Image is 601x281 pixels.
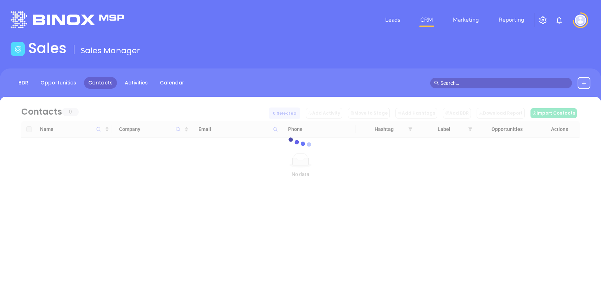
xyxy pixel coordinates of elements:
span: Sales Manager [81,45,140,56]
img: iconNotification [555,16,563,24]
img: logo [11,11,124,28]
a: Contacts [84,77,117,89]
a: Leads [382,13,403,27]
a: BDR [14,77,33,89]
input: Search… [440,79,568,87]
img: user [575,15,586,26]
a: Calendar [156,77,189,89]
h1: Sales [28,40,67,57]
span: search [434,81,439,86]
img: iconSetting [539,16,547,24]
a: CRM [417,13,436,27]
a: Activities [120,77,152,89]
a: Marketing [450,13,482,27]
a: Reporting [496,13,527,27]
a: Opportunities [36,77,80,89]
